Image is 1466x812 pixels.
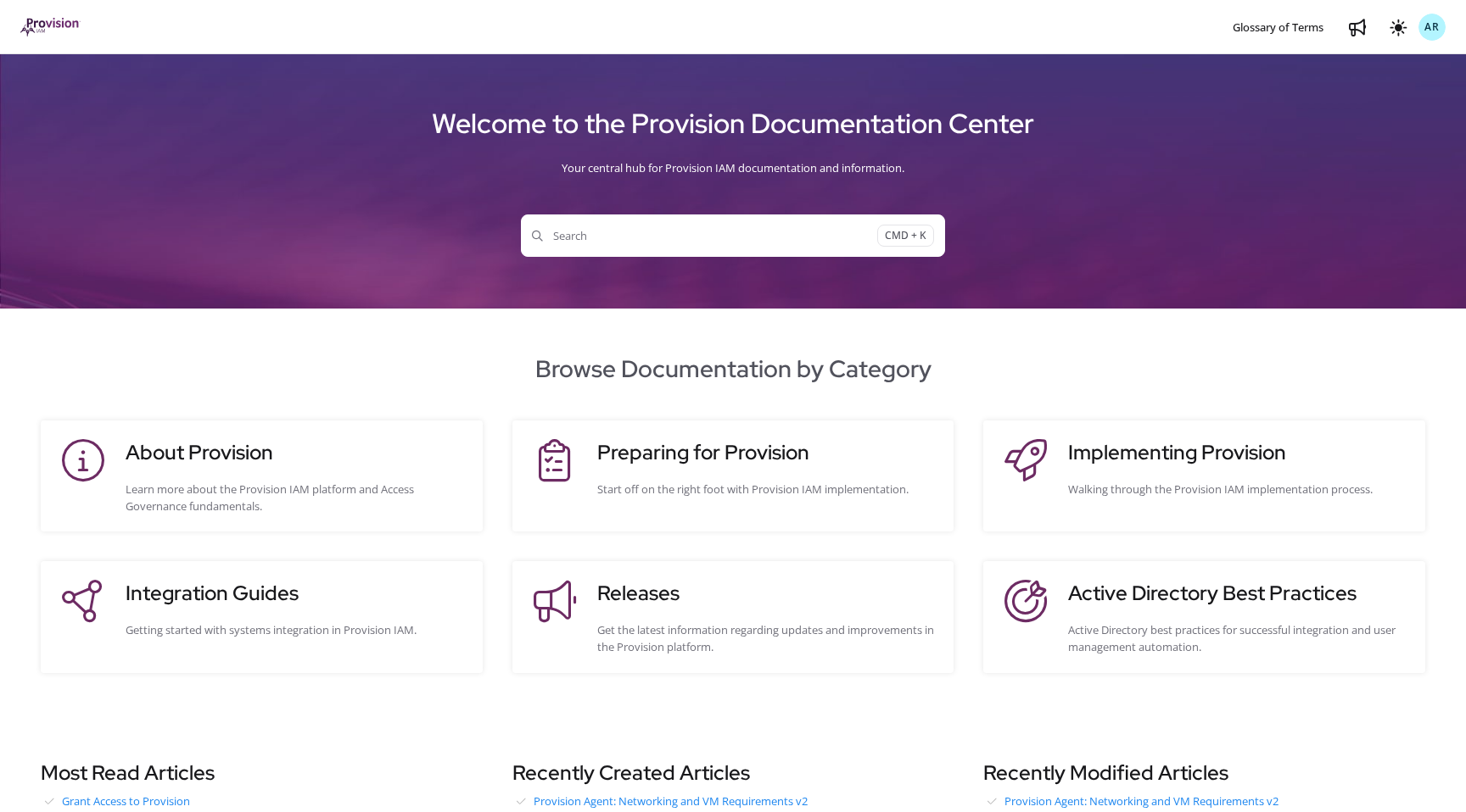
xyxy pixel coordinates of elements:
[58,578,466,655] a: Integration GuidesGetting started with systems integration in Provision IAM.
[20,18,81,36] img: brand logo
[126,481,466,514] div: Learn more about the Provision IAM platform and Access Governance fundamentals.
[597,578,937,609] h3: Releases
[20,351,1446,387] h2: Browse Documentation by Category
[58,437,466,514] a: About ProvisionLearn more about the Provision IAM platform and Access Governance fundamentals.
[1424,19,1440,36] span: AR
[1068,621,1408,655] div: Active Directory best practices for successful integration and user management automation.
[512,758,954,788] h3: Recently Created Articles
[1068,437,1408,468] h3: Implementing Provision
[597,621,937,655] div: Get the latest information regarding updates and improvements in the Provision platform.
[529,578,937,655] a: ReleasesGet the latest information regarding updates and improvements in the Provision platform.
[1000,578,1408,655] a: Active Directory Best PracticesActive Directory best practices for successful integration and use...
[1418,14,1446,41] button: AR
[877,225,934,247] span: CMD + K
[20,101,1446,147] h1: Welcome to the Provision Documentation Center
[597,437,937,468] h3: Preparing for Provision
[20,147,1446,189] div: Your central hub for Provision IAM documentation and information.
[1068,481,1408,498] div: Walking through the Provision IAM implementation process.
[126,621,466,638] div: Getting started with systems integration in Provision IAM.
[1233,19,1323,35] span: Glossary of Terms
[1344,14,1371,41] a: Whats new
[20,18,81,37] a: Project logo
[532,227,877,244] span: Search
[597,481,937,498] div: Start off on the right foot with Provision IAM implementation.
[521,214,945,257] button: SearchCMD + K
[126,578,466,609] h3: Integration Guides
[1068,578,1408,609] h3: Active Directory Best Practices
[529,437,937,514] a: Preparing for ProvisionStart off on the right foot with Provision IAM implementation.
[41,758,483,788] h3: Most Read Articles
[1000,437,1408,514] a: Implementing ProvisionWalking through the Provision IAM implementation process.
[983,758,1425,788] h3: Recently Modified Articles
[1385,14,1412,41] button: Theme options
[126,437,466,468] h3: About Provision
